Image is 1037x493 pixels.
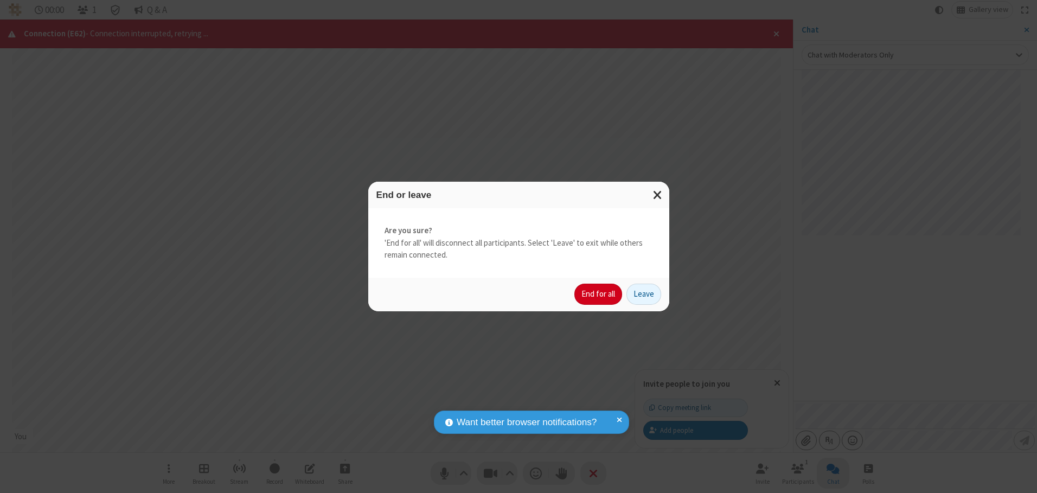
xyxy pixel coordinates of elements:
span: Want better browser notifications? [457,415,597,430]
button: Leave [626,284,661,305]
button: End for all [574,284,622,305]
h3: End or leave [376,190,661,200]
div: 'End for all' will disconnect all participants. Select 'Leave' to exit while others remain connec... [368,208,669,278]
button: Close modal [646,182,669,208]
strong: Are you sure? [385,225,653,237]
